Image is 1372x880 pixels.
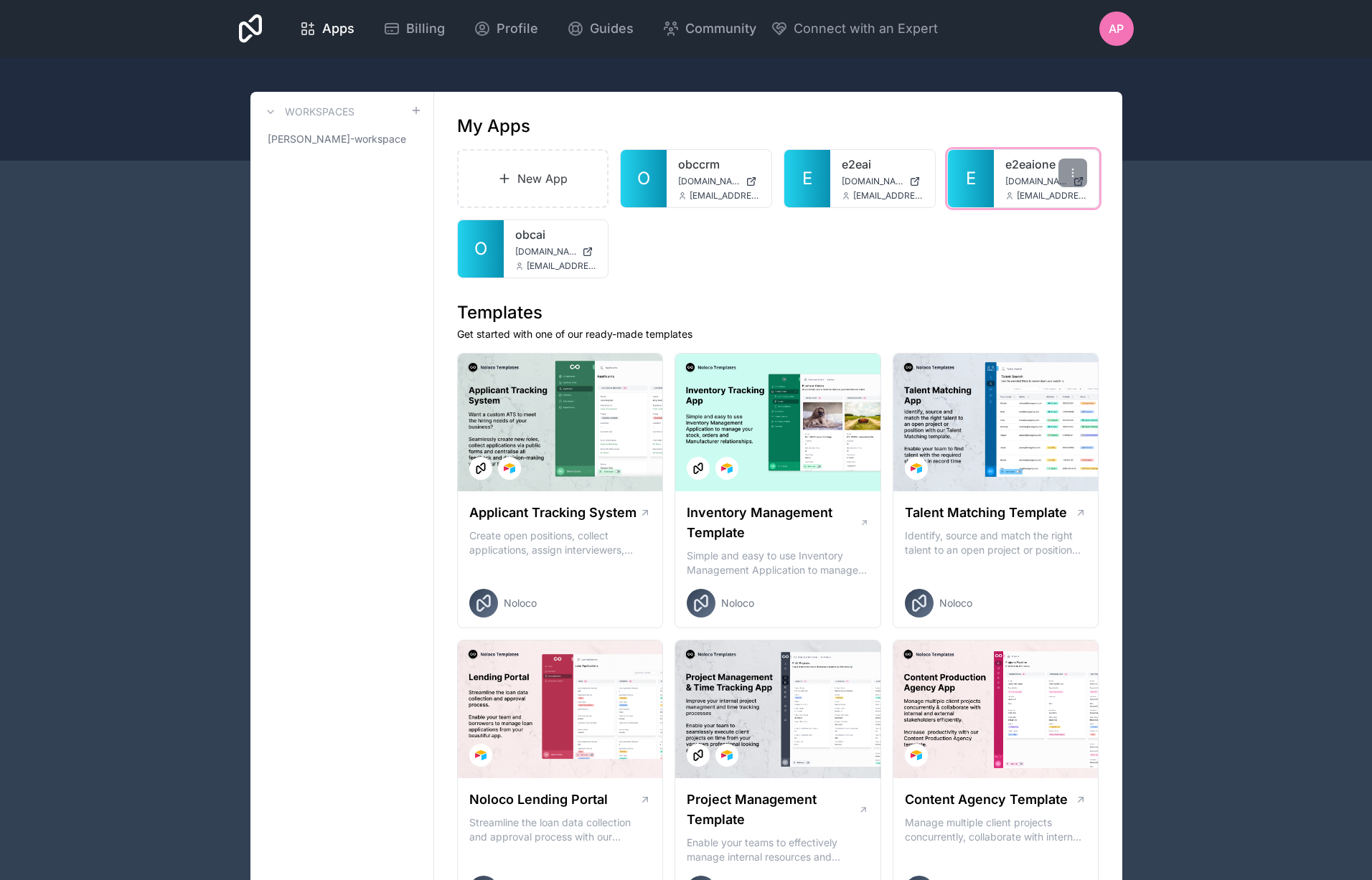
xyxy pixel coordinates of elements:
h1: Talent Matching Template [905,503,1067,523]
img: Airtable Logo [911,463,922,474]
span: Billing [406,19,445,39]
iframe: Intercom live chat [1323,831,1358,866]
a: O [458,220,504,278]
h3: Workspaces [285,105,354,119]
a: E [948,150,994,207]
a: New App [457,149,609,208]
p: Create open positions, collect applications, assign interviewers, centralise candidate feedback a... [469,529,652,557]
a: obcai [515,226,597,243]
img: Airtable Logo [721,463,733,474]
a: [DOMAIN_NAME] [1005,176,1087,187]
span: Noloco [939,596,972,610]
span: [DOMAIN_NAME] [515,246,577,257]
h1: Inventory Management Template [687,503,859,543]
span: AP [1109,20,1124,37]
span: O [637,167,650,190]
span: O [474,237,487,260]
span: Apps [322,19,354,39]
a: Workspaces [262,103,354,120]
button: Connect with an Expert [771,19,938,39]
h1: Project Management Template [687,790,858,830]
span: Community [685,19,756,39]
span: Noloco [504,596,537,610]
a: Guides [555,13,645,44]
h1: Templates [457,301,1099,324]
span: [DOMAIN_NAME] [1005,176,1067,187]
a: [DOMAIN_NAME] [842,176,924,187]
span: [EMAIL_ADDRESS][DOMAIN_NAME] [1017,190,1087,202]
span: [EMAIL_ADDRESS][DOMAIN_NAME] [853,190,924,202]
a: Profile [462,13,550,44]
p: Get started with one of our ready-made templates [457,327,1099,341]
p: Simple and easy to use Inventory Management Application to manage your stock, orders and Manufact... [687,549,869,577]
p: Streamline the loan data collection and approval process with our Lending Portal template. [469,815,652,844]
a: Billing [372,13,456,44]
span: Guides [590,19,634,39]
a: Community [651,13,768,44]
span: [PERSON_NAME]-workspace [268,132,406,146]
a: [PERSON_NAME]-workspace [262,126,422,152]
span: [DOMAIN_NAME] [678,176,740,187]
span: E [802,167,812,190]
img: Airtable Logo [475,749,487,761]
a: obccrm [678,156,760,173]
span: E [966,167,976,190]
a: Apps [288,13,366,44]
p: Enable your teams to effectively manage internal resources and execute client projects on time. [687,836,869,864]
a: e2eai [842,156,924,173]
a: e2eaione [1005,156,1087,173]
p: Manage multiple client projects concurrently, collaborate with internal and external stakeholders... [905,815,1087,844]
span: [EMAIL_ADDRESS][DOMAIN_NAME] [690,190,760,202]
h1: My Apps [457,115,530,138]
img: Airtable Logo [911,749,922,761]
img: Airtable Logo [721,749,733,761]
span: Noloco [721,596,754,610]
a: [DOMAIN_NAME] [515,246,597,257]
h1: Applicant Tracking System [469,503,636,523]
h1: Noloco Lending Portal [469,790,608,810]
span: [EMAIL_ADDRESS][DOMAIN_NAME] [527,260,597,272]
h1: Content Agency Template [905,790,1068,810]
a: [DOMAIN_NAME] [678,176,760,187]
a: O [621,150,667,207]
span: Connect with an Expert [794,19,938,39]
a: E [784,150,830,207]
span: [DOMAIN_NAME] [842,176,903,187]
span: Profile [497,19,538,39]
img: Airtable Logo [504,463,515,474]
p: Identify, source and match the right talent to an open project or position with our Talent Matchi... [905,529,1087,557]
